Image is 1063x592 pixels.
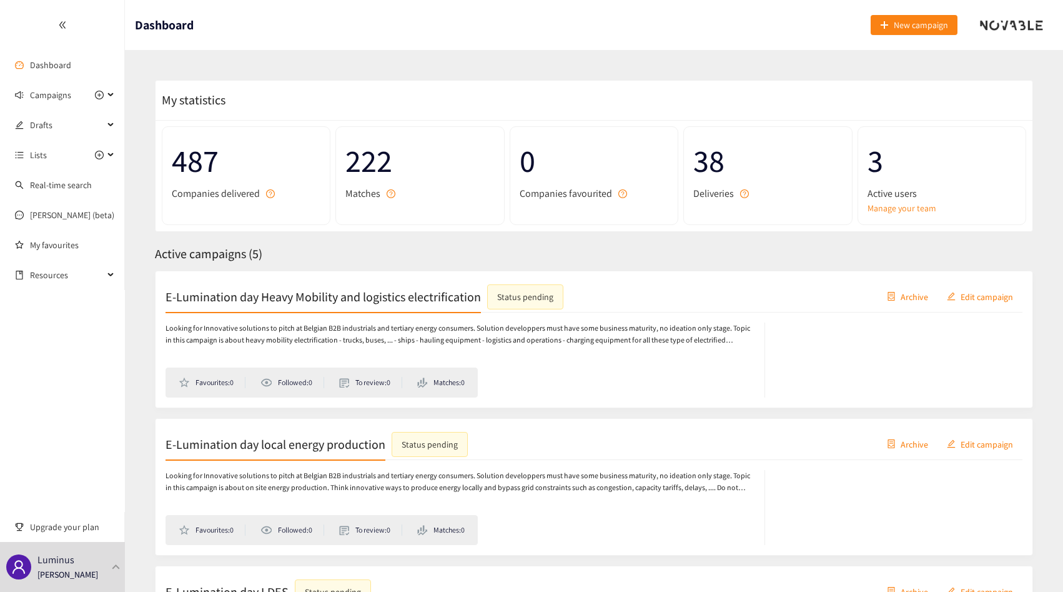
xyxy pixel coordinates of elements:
[95,151,104,159] span: plus-circle
[520,186,612,201] span: Companies favourited
[155,246,262,262] span: Active campaigns ( 5 )
[15,271,24,279] span: book
[260,377,324,388] li: Followed: 0
[172,136,320,186] span: 487
[880,21,889,31] span: plus
[30,233,115,258] a: My favourites
[618,189,627,198] span: question-circle
[417,377,465,388] li: Matches: 0
[868,201,1016,215] a: Manage your team
[520,136,668,186] span: 0
[156,92,225,108] span: My statistics
[961,289,1013,303] span: Edit campaign
[1001,532,1063,592] div: Widget de chat
[1001,532,1063,592] iframe: Chat Widget
[179,524,245,536] li: Favourites: 0
[30,209,114,221] a: [PERSON_NAME] (beta)
[878,286,937,306] button: containerArchive
[166,435,385,453] h2: E-Lumination day local energy production
[740,189,749,198] span: question-circle
[868,186,917,201] span: Active users
[166,323,752,346] p: Looking for Innovative solutions to pitch at Belgian B2B industrials and tertiary energy consumer...
[155,418,1033,556] a: E-Lumination day local energy productionStatus pendingcontainerArchiveeditEdit campaignLooking fo...
[37,552,74,568] p: Luminus
[172,186,260,201] span: Companies delivered
[868,136,1016,186] span: 3
[339,377,402,388] li: To review: 0
[402,437,458,451] div: Status pending
[260,524,324,536] li: Followed: 0
[901,289,928,303] span: Archive
[30,263,104,288] span: Resources
[937,286,1022,306] button: editEdit campaign
[878,434,937,454] button: containerArchive
[693,136,842,186] span: 38
[387,189,395,198] span: question-circle
[894,18,948,32] span: New campaign
[166,470,752,494] p: Looking for Innovative solutions to pitch at Belgian B2B industrials and tertiary energy consumer...
[30,83,71,108] span: Campaigns
[11,559,26,574] span: user
[37,568,98,581] p: [PERSON_NAME]
[30,143,47,168] span: Lists
[15,91,24,99] span: sound
[166,288,481,305] h2: E-Lumination day Heavy Mobility and logistics electrification
[30,514,115,539] span: Upgrade your plan
[497,289,553,303] div: Status pending
[417,524,465,536] li: Matches: 0
[345,136,494,186] span: 222
[345,186,380,201] span: Matches
[947,439,956,449] span: edit
[901,437,928,451] span: Archive
[155,271,1033,408] a: E-Lumination day Heavy Mobility and logistics electrificationStatus pendingcontainerArchiveeditEd...
[339,524,402,536] li: To review: 0
[30,59,71,71] a: Dashboard
[937,434,1022,454] button: editEdit campaign
[30,179,92,191] a: Real-time search
[95,91,104,99] span: plus-circle
[693,186,734,201] span: Deliveries
[266,189,275,198] span: question-circle
[58,21,67,29] span: double-left
[15,523,24,531] span: trophy
[961,437,1013,451] span: Edit campaign
[15,121,24,129] span: edit
[887,439,896,449] span: container
[871,15,957,35] button: plusNew campaign
[15,151,24,159] span: unordered-list
[179,377,245,388] li: Favourites: 0
[30,113,104,138] span: Drafts
[887,292,896,302] span: container
[947,292,956,302] span: edit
